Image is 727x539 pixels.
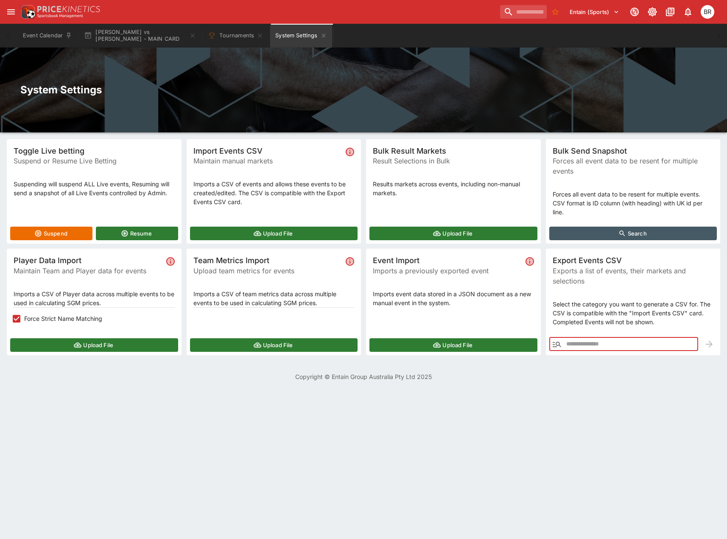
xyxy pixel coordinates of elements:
button: open drawer [3,4,19,20]
span: Result Selections in Bulk [373,156,534,166]
span: Import Events CSV [193,146,343,156]
button: System Settings [270,24,332,48]
button: Event Calendar [18,24,77,48]
span: Toggle Live betting [14,146,175,156]
span: Bulk Result Markets [373,146,534,156]
span: Exports a list of events, their markets and selections [553,266,714,286]
input: search [500,5,547,19]
button: Ben Raymond [698,3,717,21]
span: Player Data Import [14,255,163,265]
span: Bulk Send Snapshot [553,146,714,156]
span: Imports a previously exported event [373,266,522,276]
button: Upload File [369,338,537,352]
img: Sportsbook Management [37,14,83,18]
span: Maintain manual markets [193,156,343,166]
div: Ben Raymond [701,5,714,19]
button: Search [549,227,717,240]
span: Export Events CSV [553,255,714,265]
span: Force Strict Name Matching [24,314,102,323]
p: Imports a CSV of team metrics data across multiple events to be used in calculating SGM prices. [193,289,355,307]
button: Toggle light/dark mode [645,4,660,20]
p: Imports event data stored in a JSON document as a new manual event in the system. [373,289,534,307]
button: Resume [96,227,178,240]
button: Upload File [190,338,358,352]
span: Team Metrics Import [193,255,343,265]
span: Maintain Team and Player data for events [14,266,163,276]
p: Select the category you want to generate a CSV for. The CSV is compatible with the "Import Events... [553,300,714,326]
button: Notifications [680,4,696,20]
button: Suspend [10,227,92,240]
button: Upload File [369,227,537,240]
p: Forces all event data to be resent for multiple events. CSV format is ID column (with heading) wi... [553,190,714,216]
p: Imports a CSV of events and allows these events to be created/edited. The CSV is compatible with ... [193,180,355,206]
h2: System Settings [20,83,707,96]
button: Upload File [190,227,358,240]
span: Upload team metrics for events [193,266,343,276]
img: PriceKinetics Logo [19,3,36,20]
img: PriceKinetics [37,6,100,12]
button: Tournaments [203,24,268,48]
p: Imports a CSV of Player data across multiple events to be used in calculating SGM prices. [14,289,175,307]
span: Suspend or Resume Live Betting [14,156,175,166]
button: No Bookmarks [548,5,562,19]
button: [PERSON_NAME] vs [PERSON_NAME] - MAIN CARD [79,24,201,48]
button: Connected to PK [627,4,642,20]
span: Forces all event data to be resent for multiple events [553,156,714,176]
p: Results markets across events, including non-manual markets. [373,180,534,197]
button: Select Tenant [565,5,624,19]
span: Event Import [373,255,522,265]
button: Upload File [10,338,178,352]
button: Documentation [663,4,678,20]
p: Suspending will suspend ALL Live events, Resuming will send a snapshot of all Live Events control... [14,180,175,197]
